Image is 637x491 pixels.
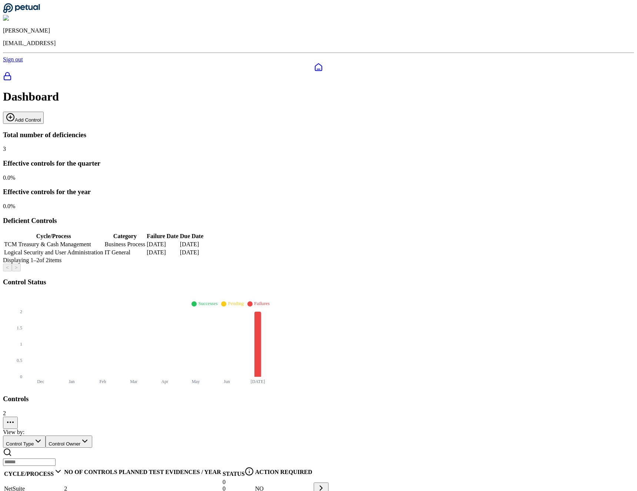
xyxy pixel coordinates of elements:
tspan: May [192,379,200,384]
tspan: Dec [37,379,44,384]
tspan: 2 [20,309,22,314]
h3: Effective controls for the year [3,188,634,196]
th: Cycle/Process [4,233,104,240]
td: TCM Treasury & Cash Management [4,241,104,248]
td: IT General [104,249,146,256]
span: View by: [3,429,24,435]
span: 3 [3,146,6,152]
button: > [12,264,21,271]
th: Failure Date [146,233,179,240]
tspan: Feb [99,379,106,384]
td: [DATE] [146,241,179,248]
span: Pending [228,301,244,306]
tspan: Mar [130,379,137,384]
tspan: Jan [69,379,75,384]
h3: Deficient Controls [3,217,634,225]
a: Go to Dashboard [3,8,40,14]
tspan: Apr [161,379,169,384]
a: Dashboard [3,63,634,72]
a: Sign out [3,56,23,62]
tspan: 1 [20,342,22,347]
h3: Effective controls for the quarter [3,159,634,167]
span: Failures [254,301,270,306]
span: Successes [198,301,217,306]
tspan: Jun [224,379,230,384]
th: Category [104,233,146,240]
button: < [3,264,12,271]
span: Displaying 1– 2 of 2 items [3,257,61,263]
div: PLANNED TEST EVIDENCES / YEAR [119,469,221,475]
span: 0.0 % [3,175,15,181]
img: Micha Berdichevsky⁩ [3,15,58,21]
p: [EMAIL_ADDRESS] [3,40,634,47]
div: CYCLE/PROCESS [4,467,63,477]
th: Due Date [180,233,204,240]
div: NO OF CONTROLS [64,469,117,475]
div: STATUS [223,467,254,477]
td: [DATE] [180,241,204,248]
tspan: 0 [20,374,22,379]
h3: Control Status [3,278,634,286]
span: 2 [3,410,6,416]
tspan: [DATE] [251,379,265,384]
td: Logical Security and User Administration [4,249,104,256]
button: Control Owner [46,436,92,448]
span: 0.0 % [3,203,15,209]
td: [DATE] [180,249,204,256]
th: ACTION REQUIRED [255,467,313,478]
h3: Total number of deficiencies [3,131,634,139]
a: SOC [3,72,634,82]
tspan: 0.5 [17,358,22,363]
p: [PERSON_NAME]⁩ [3,27,634,34]
button: Add Control [3,112,44,124]
div: 0 [223,479,254,485]
td: [DATE] [146,249,179,256]
td: Business Process [104,241,146,248]
button: Control Type [3,436,46,448]
tspan: 1.5 [17,325,22,331]
h3: Controls [3,395,634,403]
h1: Dashboard [3,90,634,104]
